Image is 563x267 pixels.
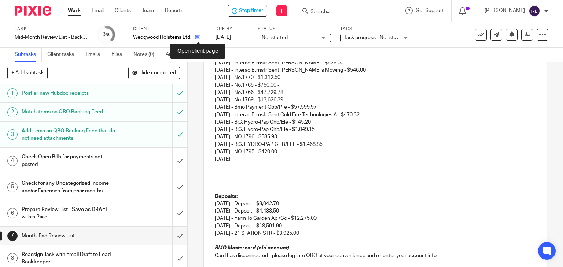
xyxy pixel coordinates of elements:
[15,48,42,62] a: Subtasks
[68,7,81,14] a: Work
[7,231,18,241] div: 7
[102,30,110,39] div: 3
[22,204,117,223] h1: Prepare Review List - Save as DRAFT within Pixie
[215,133,536,140] p: [DATE] - NO.1796 - $585.93
[22,230,117,241] h1: Month-End Review List
[215,245,289,251] u: BMO Mastercard (old account)
[215,74,536,81] p: [DATE] - No.1770 - $1,312.50
[7,67,48,79] button: + Add subtask
[7,129,18,140] div: 3
[215,155,536,163] p: [DATE] -
[485,7,525,14] p: [PERSON_NAME]
[15,26,88,32] label: Task
[310,9,376,15] input: Search
[215,207,536,215] p: [DATE] - Deposit - $4,433.50
[7,253,18,263] div: 8
[258,26,331,32] label: Status
[128,67,180,79] button: Hide completed
[416,8,444,13] span: Get Support
[215,141,536,148] p: [DATE] - B.C. HYDRO-PAP CHB/ELE - $1,468.85
[111,48,128,62] a: Files
[215,89,536,96] p: [DATE] - No.1766 - $47,729.78
[228,5,267,17] div: Wedgwood Holsteins Ltd. - Mid-Month Review List - Backup Bkpr - September
[215,104,536,119] p: [DATE] - Bmo Payment Cbp/Pfe - $57,599.97 [DATE] - Interac Etrnsfr Sent Cold Fire Technologies A ...
[529,5,540,17] img: svg%3E
[215,194,238,199] strong: Deposits:
[262,35,288,40] span: Not started
[344,35,414,40] span: Task progress - Not started + 1
[85,48,106,62] a: Emails
[166,48,194,62] a: Audit logs
[7,208,18,218] div: 6
[15,6,51,16] img: Pixie
[7,156,18,166] div: 4
[7,88,18,98] div: 1
[139,70,176,76] span: Hide completed
[15,34,88,41] div: Mid-Month Review List - Backup Bkpr - September
[215,67,536,74] p: [DATE] - Interac Etrnsfr Sent [PERSON_NAME]'s Mowing - $546.00
[22,151,117,170] h1: Check Open Bills for payments not posted
[215,96,536,104] p: [DATE] - No.1769 - $13,626.39
[22,88,117,99] h1: Post all new Hubdoc receipts
[340,26,413,32] label: Tags
[215,215,536,222] p: [DATE] - Farm To Garden Ap /Cc - $12,275.00
[216,35,231,40] span: [DATE]
[215,200,536,207] p: [DATE] - Deposit - $8,042.70
[215,119,536,133] p: [DATE] - B.C. Hydro-Pap Chb/Ele - $145.20 [DATE] - B.C. Hydro-Pap Chb/Ele - $1,049.15
[7,107,18,117] div: 2
[215,82,536,89] p: [DATE] - No.1765 - $750.00 -
[165,7,183,14] a: Reports
[115,7,131,14] a: Clients
[133,48,160,62] a: Notes (0)
[215,230,536,237] p: [DATE] - 21 STATION STR - $3,925.00
[239,7,263,15] span: Stop timer
[142,7,154,14] a: Team
[7,182,18,192] div: 5
[133,34,191,41] p: Wedgwood Holsteins Ltd.
[92,7,104,14] a: Email
[215,148,536,155] p: [DATE] - NO.1795 - $420.00
[22,125,117,144] h1: Add items on QBO Banking Feed that do not need attachments
[47,48,80,62] a: Client tasks
[215,59,536,67] p: [DATE] - Interac Etrnsfr Sent [PERSON_NAME] - $525.00
[216,26,249,32] label: Due by
[215,222,536,230] p: [DATE] - Deposit - $18,591.90
[133,26,206,32] label: Client
[22,178,117,196] h1: Check for any Uncategorized Income and/or Expenses from prior months
[215,252,536,259] p: Card has disconnected - please log into QBO at your convenience and re-enter your account info
[106,33,110,37] small: /8
[22,106,117,117] h1: Match items on QBO Banking Feed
